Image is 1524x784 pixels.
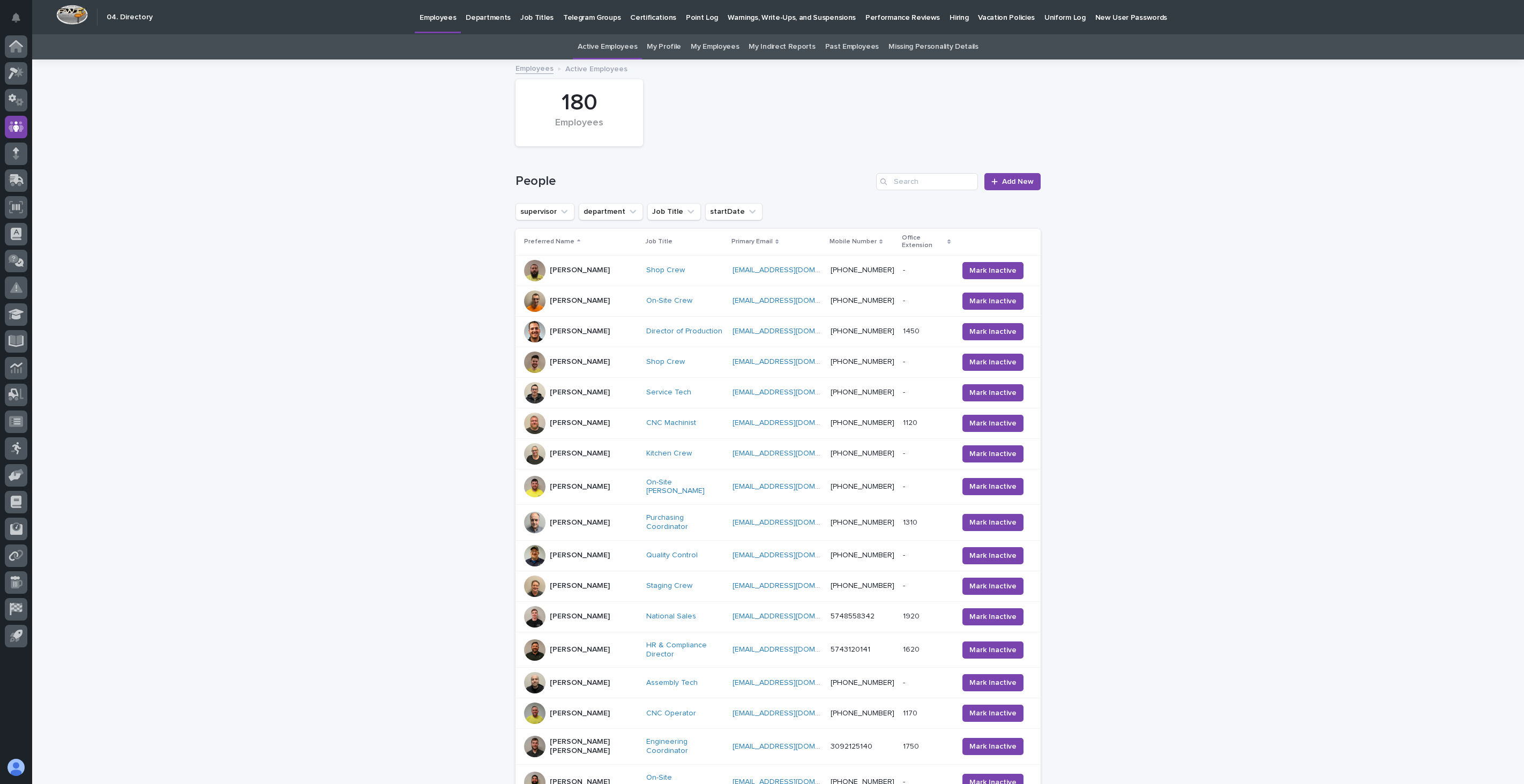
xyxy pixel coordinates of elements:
a: On-Site Crew [646,296,692,305]
p: - [903,676,907,688]
tr: [PERSON_NAME]Service Tech [EMAIL_ADDRESS][DOMAIN_NAME] [PHONE_NUMBER]-- Mark Inactive [516,377,1041,408]
a: 5743120141 [831,646,870,653]
a: [EMAIL_ADDRESS][DOMAIN_NAME] [733,389,854,396]
p: 1310 [903,516,920,527]
a: [PHONE_NUMBER] [831,450,894,457]
p: Mobile Number [830,236,877,248]
tr: [PERSON_NAME]On-Site [PERSON_NAME] [EMAIL_ADDRESS][DOMAIN_NAME] [PHONE_NUMBER]-- Mark Inactive [516,469,1041,505]
p: [PERSON_NAME] [550,388,610,397]
p: [PERSON_NAME] [PERSON_NAME] [550,737,638,756]
h1: People [516,174,872,189]
tr: [PERSON_NAME]Staging Crew [EMAIL_ADDRESS][DOMAIN_NAME] [PHONE_NUMBER]-- Mark Inactive [516,571,1041,601]
p: Job Title [645,236,673,248]
a: My Indirect Reports [749,34,815,59]
span: Mark Inactive [969,677,1017,688]
a: [PHONE_NUMBER] [831,327,894,335]
button: Mark Inactive [962,608,1024,625]
span: Mark Inactive [969,517,1017,528]
tr: [PERSON_NAME]Director of Production [EMAIL_ADDRESS][DOMAIN_NAME] [PHONE_NUMBER]14501450 Mark Inac... [516,316,1041,347]
a: Shop Crew [646,357,685,367]
p: - [903,549,907,560]
tr: [PERSON_NAME]Shop Crew [EMAIL_ADDRESS][DOMAIN_NAME] [PHONE_NUMBER]-- Mark Inactive [516,255,1041,286]
p: [PERSON_NAME] [550,612,610,621]
a: [PHONE_NUMBER] [831,419,894,427]
a: On-Site [PERSON_NAME] [646,478,724,496]
span: Mark Inactive [969,387,1017,398]
tr: [PERSON_NAME]On-Site Crew [EMAIL_ADDRESS][DOMAIN_NAME] [PHONE_NUMBER]-- Mark Inactive [516,286,1041,316]
a: National Sales [646,612,696,621]
p: - [903,355,907,367]
button: Mark Inactive [962,514,1024,531]
p: 1120 [903,416,920,428]
button: Mark Inactive [962,323,1024,340]
div: Employees [534,117,625,140]
a: [EMAIL_ADDRESS][DOMAIN_NAME] [733,419,854,427]
a: Quality Control [646,551,698,560]
a: [PHONE_NUMBER] [831,266,894,274]
a: [EMAIL_ADDRESS][DOMAIN_NAME] [733,327,854,335]
p: [PERSON_NAME] [550,482,610,491]
span: Mark Inactive [969,449,1017,459]
button: Mark Inactive [962,415,1024,432]
tr: [PERSON_NAME]CNC Operator [EMAIL_ADDRESS][DOMAIN_NAME] [PHONE_NUMBER]11701170 Mark Inactive [516,698,1041,729]
a: CNC Machinist [646,419,696,428]
a: Active Employees [578,34,637,59]
p: [PERSON_NAME] [550,581,610,591]
tr: [PERSON_NAME]HR & Compliance Director [EMAIL_ADDRESS][DOMAIN_NAME] 574312014116201620 Mark Inactive [516,632,1041,668]
tr: [PERSON_NAME]Quality Control [EMAIL_ADDRESS][DOMAIN_NAME] [PHONE_NUMBER]-- Mark Inactive [516,540,1041,571]
a: [PHONE_NUMBER] [831,551,894,559]
a: Staging Crew [646,581,692,591]
a: [EMAIL_ADDRESS][DOMAIN_NAME] [733,679,854,686]
div: 180 [534,89,625,116]
tr: [PERSON_NAME]Purchasing Coordinator [EMAIL_ADDRESS][DOMAIN_NAME] [PHONE_NUMBER]13101310 Mark Inac... [516,505,1041,541]
button: Mark Inactive [962,262,1024,279]
button: Mark Inactive [962,705,1024,722]
button: Notifications [5,6,27,29]
button: department [579,203,643,220]
a: My Profile [647,34,681,59]
p: 1620 [903,643,922,654]
a: Purchasing Coordinator [646,513,724,532]
p: [PERSON_NAME] [550,266,610,275]
a: [EMAIL_ADDRESS][DOMAIN_NAME] [733,450,854,457]
a: [PHONE_NUMBER] [831,582,894,589]
input: Search [876,173,978,190]
span: Mark Inactive [969,581,1017,592]
span: Mark Inactive [969,708,1017,719]
button: Job Title [647,203,701,220]
p: [PERSON_NAME] [550,551,610,560]
span: Mark Inactive [969,418,1017,429]
p: [PERSON_NAME] [550,518,610,527]
span: Mark Inactive [969,265,1017,276]
div: Notifications [13,13,27,30]
button: Mark Inactive [962,445,1024,462]
a: [PHONE_NUMBER] [831,483,894,490]
a: [EMAIL_ADDRESS][DOMAIN_NAME] [733,551,854,559]
button: Mark Inactive [962,384,1024,401]
span: Mark Inactive [969,645,1017,655]
h2: 04. Directory [107,13,153,22]
a: [EMAIL_ADDRESS][DOMAIN_NAME] [733,710,854,717]
span: Mark Inactive [969,296,1017,307]
a: CNC Operator [646,709,696,718]
a: [PHONE_NUMBER] [831,389,894,396]
span: Mark Inactive [969,326,1017,337]
p: Primary Email [731,236,773,248]
tr: [PERSON_NAME]Kitchen Crew [EMAIL_ADDRESS][DOMAIN_NAME] [PHONE_NUMBER]-- Mark Inactive [516,438,1041,469]
button: Mark Inactive [962,674,1024,691]
a: HR & Compliance Director [646,641,724,659]
button: Mark Inactive [962,578,1024,595]
button: Mark Inactive [962,738,1024,755]
a: [PHONE_NUMBER] [831,297,894,304]
a: Service Tech [646,388,691,397]
a: [EMAIL_ADDRESS][DOMAIN_NAME] [733,266,854,274]
p: Office Extension [902,232,945,252]
p: 1450 [903,325,922,336]
a: [EMAIL_ADDRESS][DOMAIN_NAME] [733,613,854,620]
p: [PERSON_NAME] [550,709,610,718]
a: Employees [516,62,554,74]
a: Add New [984,173,1041,190]
a: Engineering Coordinator [646,737,724,756]
span: Add New [1002,178,1034,185]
